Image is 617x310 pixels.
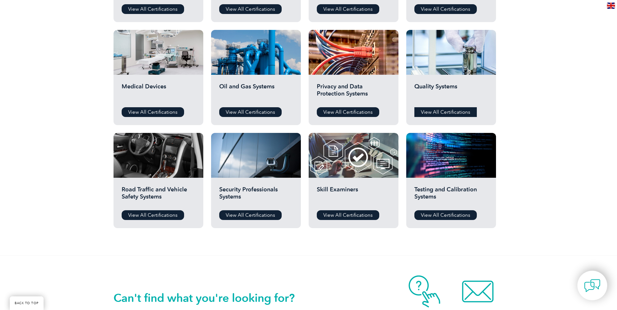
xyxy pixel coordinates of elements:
[114,293,309,303] h2: Can't find what you're looking for?
[122,210,184,220] a: View All Certifications
[414,210,477,220] a: View All Certifications
[414,107,477,117] a: View All Certifications
[10,296,44,310] a: BACK TO TOP
[317,4,379,14] a: View All Certifications
[219,186,293,205] h2: Security Professionals Systems
[317,186,390,205] h2: Skill Examiners
[414,186,488,205] h2: Testing and Calibration Systems
[398,275,450,308] img: contact-faq.webp
[414,83,488,102] h2: Quality Systems
[414,4,477,14] a: View All Certifications
[219,107,282,117] a: View All Certifications
[584,278,600,294] img: contact-chat.png
[219,4,282,14] a: View All Certifications
[317,107,379,117] a: View All Certifications
[607,3,615,9] img: en
[122,83,195,102] h2: Medical Devices
[122,4,184,14] a: View All Certifications
[219,210,282,220] a: View All Certifications
[452,275,504,308] img: contact-email.webp
[317,210,379,220] a: View All Certifications
[317,83,390,102] h2: Privacy and Data Protection Systems
[122,107,184,117] a: View All Certifications
[122,186,195,205] h2: Road Traffic and Vehicle Safety Systems
[219,83,293,102] h2: Oil and Gas Systems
